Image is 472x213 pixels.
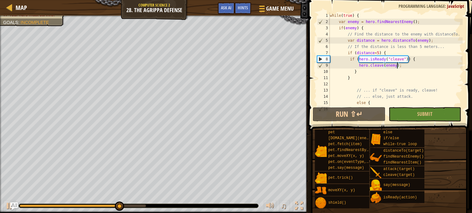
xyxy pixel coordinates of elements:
[317,100,330,106] div: 15
[3,20,18,25] span: Goals
[317,31,330,37] div: 4
[317,12,330,19] div: 1
[313,107,385,121] button: Run ⇧↵
[383,173,415,177] span: cleave(target)
[328,142,362,146] span: pet.fetch(item)
[315,172,327,184] img: portrait.png
[221,5,231,11] span: Ask AI
[383,149,424,153] span: distanceTo(target)
[279,200,290,213] button: ♫
[383,154,424,159] span: findNearestEnemy()
[383,160,421,165] span: findNearestItem()
[293,200,305,213] button: Toggle fullscreen
[315,197,327,209] img: portrait.png
[328,154,364,158] span: pet.moveXY(x, y)
[317,50,330,56] div: 7
[383,136,399,140] span: if/else
[389,107,461,121] button: Submit
[317,69,330,75] div: 10
[328,148,389,152] span: pet.findNearestByType(type)
[254,2,297,17] button: Game Menu
[317,81,330,87] div: 12
[370,133,382,145] img: portrait.png
[18,20,21,25] span: :
[383,167,415,171] span: attack(target)
[417,111,432,117] span: Submit
[12,3,27,12] a: Map
[315,185,327,196] img: portrait.png
[218,2,235,14] button: Ask AI
[328,201,346,205] span: shield()
[328,136,373,140] span: [DOMAIN_NAME](enemy)
[399,3,445,9] span: Programming language
[317,37,330,44] div: 5
[16,3,27,12] span: Map
[317,93,330,100] div: 14
[264,200,276,213] button: Adjust volume
[383,130,392,135] span: else
[315,145,327,157] img: portrait.png
[383,195,417,200] span: isReady(action)
[317,75,330,81] div: 11
[10,202,18,210] button: Ask AI
[328,176,353,180] span: pet.trick()
[328,130,335,135] span: pet
[383,142,417,146] span: while-true loop
[370,167,382,179] img: portrait.png
[238,5,248,11] span: Hints
[317,25,330,31] div: 3
[370,192,382,204] img: portrait.png
[281,201,287,211] span: ♫
[370,152,382,163] img: portrait.png
[328,166,364,170] span: pet.say(message)
[447,3,464,9] span: JavaScript
[317,106,330,112] div: 16
[317,62,330,69] div: 9
[266,5,294,13] span: Game Menu
[317,44,330,50] div: 6
[3,200,16,213] button: Ctrl + P: Play
[328,188,355,192] span: moveXY(x, y)
[445,3,447,9] span: :
[383,183,410,187] span: say(message)
[21,20,49,25] span: Incomplete
[328,160,386,164] span: pet.on(eventType, handler)
[370,179,382,191] img: portrait.png
[317,19,330,25] div: 2
[317,56,330,62] div: 8
[317,87,330,93] div: 13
